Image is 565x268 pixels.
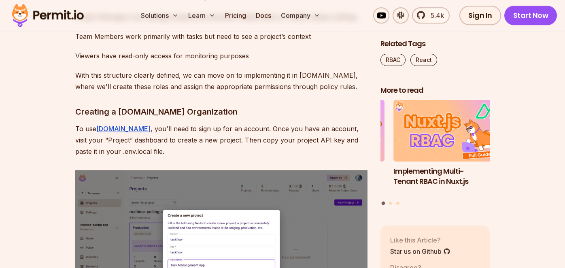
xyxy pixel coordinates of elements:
span: 5.4k [426,11,444,20]
p: Like this Article? [390,235,450,245]
div: Posts [380,100,490,206]
a: Docs [253,7,274,23]
button: Go to slide 3 [396,202,399,205]
li: 3 of 3 [276,100,385,197]
a: Implementing Multi-Tenant RBAC in Nuxt.jsImplementing Multi-Tenant RBAC in Nuxt.js [393,100,503,197]
p: To use , you'll need to sign up for an account. Once you have an account, visit your “Project” da... [75,123,367,157]
a: Sign In [459,6,501,25]
h3: Policy-Based Access Control (PBAC) Isn’t as Great as You Think [276,166,385,196]
img: Policy-Based Access Control (PBAC) Isn’t as Great as You Think [276,100,385,162]
a: RBAC [380,54,406,66]
p: Viewers have read-only access for monitoring purposes [75,50,367,62]
a: 5.4k [412,7,450,23]
a: Pricing [222,7,249,23]
img: Permit logo [8,2,87,29]
button: Learn [185,7,219,23]
h3: Implementing Multi-Tenant RBAC in Nuxt.js [393,166,503,187]
p: With this structure clearly defined, we can move on to implementing it in [DOMAIN_NAME], where we... [75,70,367,92]
h2: More to read [380,85,490,96]
img: Implementing Multi-Tenant RBAC in Nuxt.js [393,100,503,162]
li: 1 of 3 [393,100,503,197]
a: Start Now [504,6,557,25]
h3: Creating a [DOMAIN_NAME] Organization [75,105,367,118]
h2: Related Tags [380,39,490,49]
button: Go to slide 2 [389,202,392,205]
a: Star us on Github [390,247,450,256]
a: [DOMAIN_NAME] [96,125,151,133]
button: Company [278,7,323,23]
a: React [410,54,437,66]
button: Solutions [138,7,182,23]
button: Go to slide 1 [382,202,385,205]
p: Team Members work primarily with tasks but need to see a project’s context [75,31,367,42]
